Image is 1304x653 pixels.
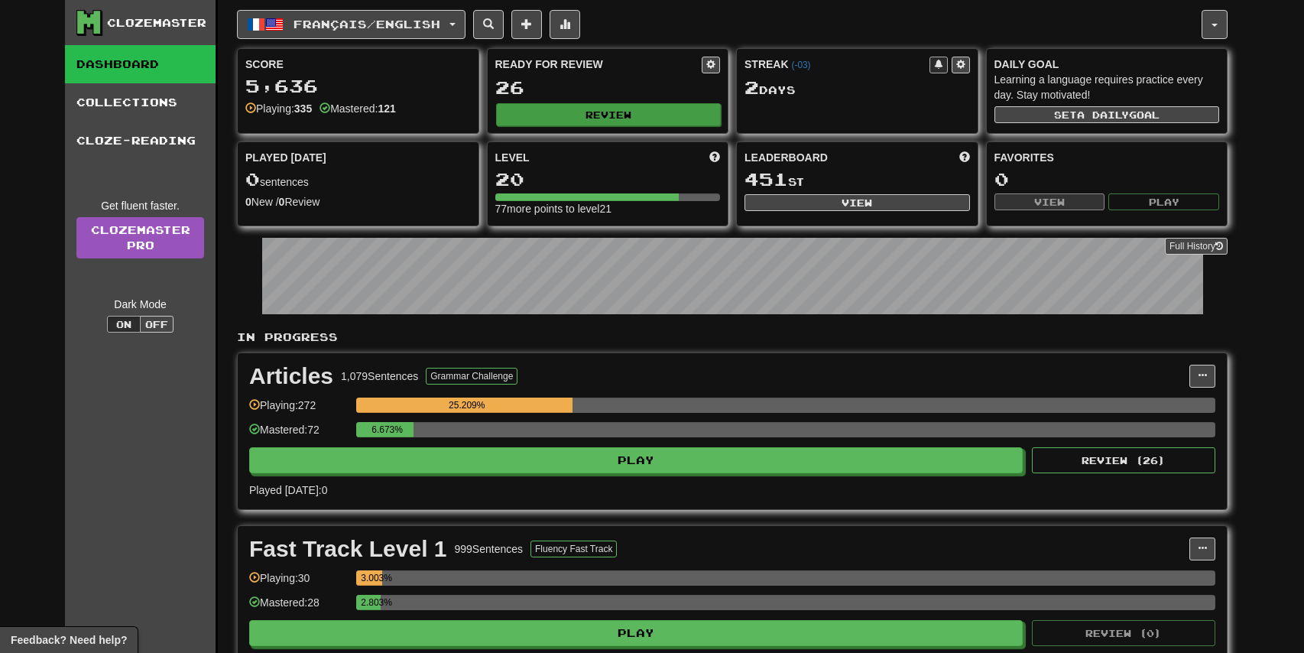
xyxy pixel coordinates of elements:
[249,365,333,388] div: Articles
[249,538,447,560] div: Fast Track Level 1
[994,193,1105,210] button: View
[959,150,970,165] span: This week in points, UTC
[279,196,285,208] strong: 0
[744,150,828,165] span: Leaderboard
[1165,238,1228,255] button: Full History
[550,10,580,39] button: More stats
[455,541,524,557] div: 999 Sentences
[744,168,788,190] span: 451
[426,368,517,385] button: Grammar Challenge
[65,122,216,160] a: Cloze-Reading
[361,398,573,413] div: 25.209%
[245,150,326,165] span: Played [DATE]
[249,422,349,447] div: Mastered: 72
[791,60,810,70] a: (-03)
[709,150,720,165] span: Score more points to level up
[249,447,1023,473] button: Play
[249,484,327,496] span: Played [DATE]: 0
[245,170,471,190] div: sentences
[76,297,204,312] div: Dark Mode
[361,422,414,437] div: 6.673%
[744,194,970,211] button: View
[245,76,471,96] div: 5,636
[495,78,721,97] div: 26
[361,570,382,586] div: 3.003%
[994,150,1220,165] div: Favorites
[140,316,174,333] button: Off
[378,102,395,115] strong: 121
[249,620,1023,646] button: Play
[530,541,617,557] button: Fluency Fast Track
[1077,109,1129,120] span: a daily
[65,83,216,122] a: Collections
[511,10,542,39] button: Add sentence to collection
[744,170,970,190] div: st
[245,57,471,72] div: Score
[496,103,722,126] button: Review
[994,106,1220,123] button: Seta dailygoal
[249,398,349,423] div: Playing: 272
[744,78,970,98] div: Day s
[245,101,312,116] div: Playing:
[76,198,204,213] div: Get fluent faster.
[76,217,204,258] a: ClozemasterPro
[245,194,471,210] div: New / Review
[11,632,127,648] span: Open feedback widget
[237,330,1228,345] p: In Progress
[249,570,349,596] div: Playing: 30
[744,57,929,72] div: Streak
[1108,193,1219,210] button: Play
[341,369,418,384] div: 1,079 Sentences
[107,316,141,333] button: On
[245,168,260,190] span: 0
[320,101,396,116] div: Mastered:
[994,57,1220,72] div: Daily Goal
[994,170,1220,189] div: 0
[994,72,1220,102] div: Learning a language requires practice every day. Stay motivated!
[744,76,759,98] span: 2
[237,10,465,39] button: Français/English
[65,45,216,83] a: Dashboard
[495,57,702,72] div: Ready for Review
[107,15,206,31] div: Clozemaster
[1032,620,1215,646] button: Review (0)
[495,170,721,189] div: 20
[249,595,349,620] div: Mastered: 28
[294,102,312,115] strong: 335
[245,196,251,208] strong: 0
[495,150,530,165] span: Level
[473,10,504,39] button: Search sentences
[1032,447,1215,473] button: Review (26)
[495,201,721,216] div: 77 more points to level 21
[361,595,380,610] div: 2.803%
[294,18,440,31] span: Français / English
